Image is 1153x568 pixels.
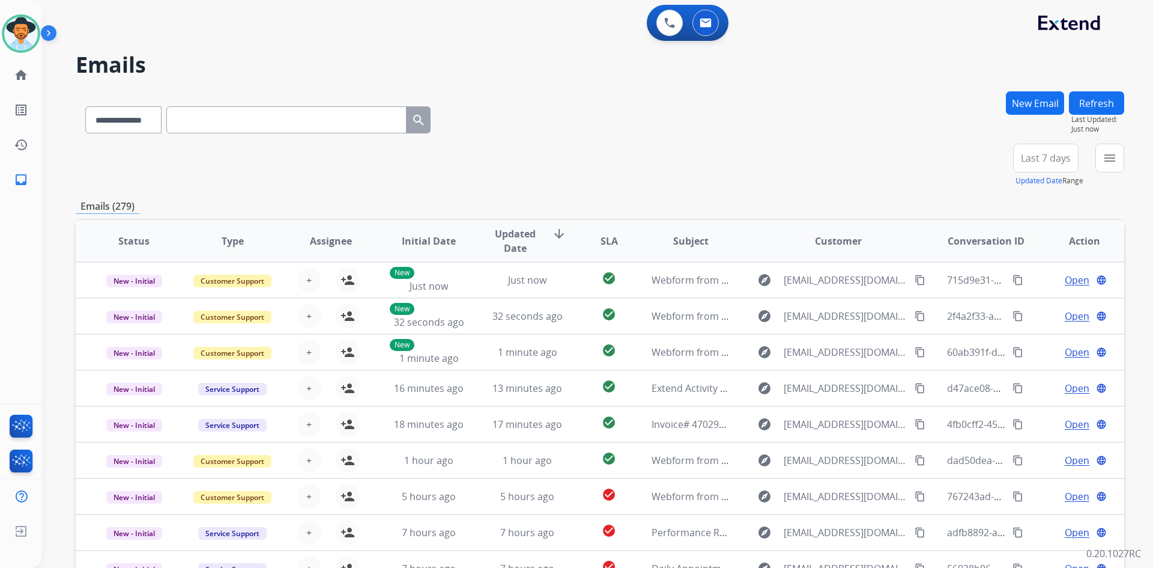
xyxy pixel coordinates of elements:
span: + [306,273,312,287]
button: Refresh [1069,91,1124,115]
mat-icon: explore [757,489,772,504]
mat-icon: explore [757,417,772,432]
mat-icon: person_add [340,381,355,395]
p: New [390,303,414,315]
mat-icon: content_copy [915,275,925,286]
mat-icon: check_circle [602,271,616,286]
p: New [390,339,414,351]
mat-icon: explore [757,525,772,540]
mat-icon: content_copy [1012,419,1023,430]
span: + [306,489,312,504]
span: 32 seconds ago [394,316,464,329]
span: Customer Support [193,455,271,468]
span: 16 minutes ago [394,382,464,395]
mat-icon: person_add [340,525,355,540]
mat-icon: content_copy [1012,383,1023,394]
button: + [297,340,321,364]
span: Updated Date [488,227,543,255]
span: New - Initial [106,491,162,504]
span: Initial Date [402,234,456,248]
mat-icon: content_copy [915,491,925,502]
mat-icon: language [1096,275,1107,286]
span: [EMAIL_ADDRESS][DOMAIN_NAME] [784,417,907,432]
button: + [297,268,321,292]
button: Last 7 days [1013,144,1079,173]
span: Just now [410,279,448,293]
span: Service Support [198,527,267,540]
span: New - Initial [106,527,162,540]
span: dad50dea-9d03-4e1e-85a4-044b0cc6505d [947,454,1134,467]
span: 4fb0cff2-45b3-41d3-802a-7cb93301eddd [947,418,1128,431]
mat-icon: check_circle [602,524,616,538]
span: New - Initial [106,383,162,395]
mat-icon: person_add [340,273,355,287]
span: Customer Support [193,275,271,287]
p: 0.20.1027RC [1086,546,1141,561]
span: d47ace08-be3c-4ab6-8f19-dc0835146b21 [947,382,1131,395]
mat-icon: person_add [340,417,355,432]
mat-icon: content_copy [915,419,925,430]
span: New - Initial [106,275,162,287]
mat-icon: check_circle [602,451,616,466]
span: Service Support [198,383,267,395]
mat-icon: person_add [340,309,355,323]
span: New - Initial [106,311,162,323]
button: Updated Date [1015,176,1062,186]
mat-icon: explore [757,273,772,287]
mat-icon: language [1096,491,1107,502]
button: + [297,376,321,400]
span: 18 minutes ago [394,418,464,431]
span: 5 hours ago [402,490,456,503]
span: Customer [815,234,862,248]
span: Open [1065,309,1089,323]
span: Open [1065,345,1089,359]
span: Assignee [310,234,352,248]
mat-icon: menu [1103,151,1117,165]
span: Webform from [EMAIL_ADDRESS][DOMAIN_NAME] on [DATE] [652,454,924,467]
mat-icon: list_alt [14,103,28,117]
span: + [306,525,312,540]
span: Last Updated: [1071,115,1124,124]
p: Emails (279) [76,199,139,214]
span: 5 hours ago [500,490,554,503]
span: Extend Activity Notification [652,382,773,395]
span: Webform from [EMAIL_ADDRESS][DOMAIN_NAME] on [DATE] [652,346,924,359]
mat-icon: language [1096,419,1107,430]
h2: Emails [76,53,1124,77]
span: + [306,345,312,359]
button: + [297,304,321,328]
span: [EMAIL_ADDRESS][DOMAIN_NAME] [784,381,907,395]
span: Range [1015,176,1083,186]
span: 1 minute ago [399,352,459,365]
mat-icon: content_copy [915,347,925,358]
mat-icon: explore [757,381,772,395]
button: + [297,448,321,472]
span: + [306,381,312,395]
mat-icon: language [1096,455,1107,466]
span: Conversation ID [948,234,1024,248]
mat-icon: search [411,113,426,127]
span: adfb8892-aee0-4089-86e4-e675a28414eb [947,526,1131,539]
mat-icon: check_circle [602,487,616,502]
span: New - Initial [106,455,162,468]
span: 715d9e31-1662-4031-93a7-b8f78fcf5aec [947,273,1125,287]
mat-icon: content_copy [915,383,925,394]
p: New [390,267,414,279]
span: Last 7 days [1021,156,1071,160]
mat-icon: explore [757,309,772,323]
span: [EMAIL_ADDRESS][DOMAIN_NAME] [784,489,907,504]
span: New - Initial [106,419,162,432]
span: Open [1065,453,1089,468]
span: [EMAIL_ADDRESS][DOMAIN_NAME] [784,525,907,540]
span: New - Initial [106,347,162,359]
button: + [297,521,321,545]
span: Subject [673,234,709,248]
mat-icon: content_copy [915,311,925,322]
mat-icon: language [1096,347,1107,358]
span: 767243ad-e41d-4d0f-a66d-8de7222479e8 [947,490,1133,503]
span: Customer Support [193,347,271,359]
span: + [306,417,312,432]
mat-icon: explore [757,345,772,359]
span: 1 hour ago [503,454,552,467]
span: Open [1065,273,1089,287]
